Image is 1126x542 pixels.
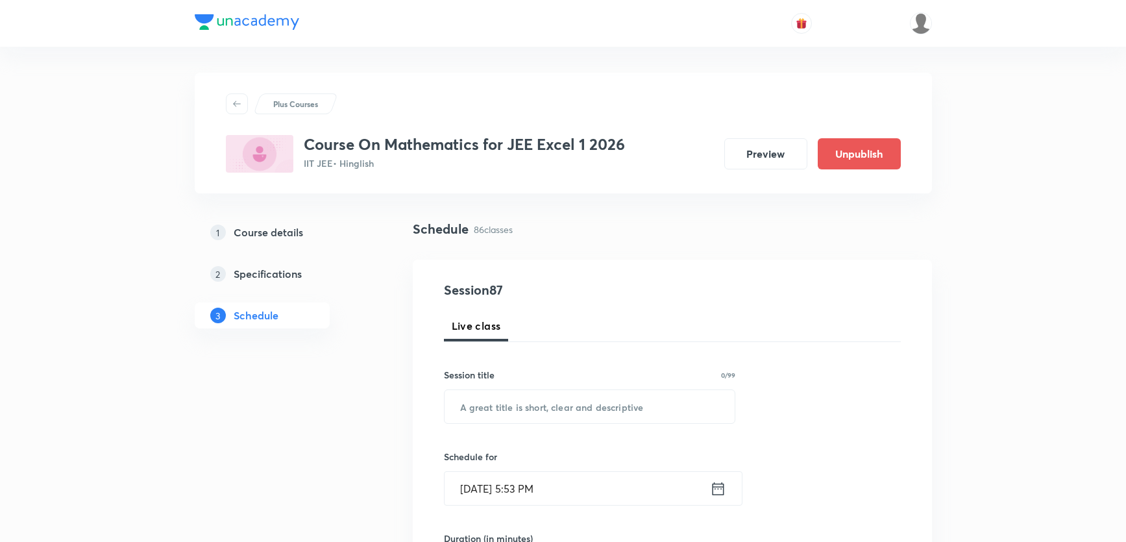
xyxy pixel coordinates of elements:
[234,308,278,323] h5: Schedule
[210,225,226,240] p: 1
[195,261,371,287] a: 2Specifications
[445,390,735,423] input: A great title is short, clear and descriptive
[234,225,303,240] h5: Course details
[721,372,735,378] p: 0/99
[452,318,501,334] span: Live class
[474,223,513,236] p: 86 classes
[304,135,625,154] h3: Course On Mathematics for JEE Excel 1 2026
[791,13,812,34] button: avatar
[413,219,469,239] h4: Schedule
[273,98,318,110] p: Plus Courses
[818,138,901,169] button: Unpublish
[796,18,807,29] img: avatar
[444,368,495,382] h6: Session title
[195,14,299,33] a: Company Logo
[210,266,226,282] p: 2
[210,308,226,323] p: 3
[444,280,681,300] h4: Session 87
[910,12,932,34] img: Vivek Patil
[195,219,371,245] a: 1Course details
[444,450,736,463] h6: Schedule for
[195,14,299,30] img: Company Logo
[724,138,807,169] button: Preview
[226,135,293,173] img: C7A5BF53-83BE-4842-9170-628BD102AE9B_plus.png
[234,266,302,282] h5: Specifications
[304,156,625,170] p: IIT JEE • Hinglish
